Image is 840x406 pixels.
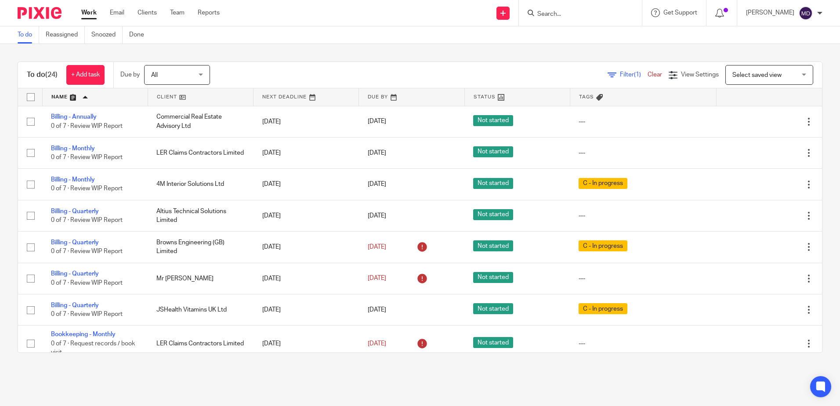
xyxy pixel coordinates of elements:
span: C - In progress [579,240,627,251]
span: All [151,72,158,78]
span: (1) [634,72,641,78]
span: [DATE] [368,341,386,347]
span: 0 of 7 · Review WIP Report [51,186,123,192]
span: [DATE] [368,119,386,125]
div: --- [579,339,707,348]
span: View Settings [681,72,719,78]
span: 0 of 7 · Review WIP Report [51,280,123,286]
div: --- [579,117,707,126]
a: Billing - Monthly [51,145,95,152]
span: 0 of 7 · Request records / book visit [51,341,135,356]
td: [DATE] [253,106,359,137]
a: Clients [138,8,157,17]
a: Billing - Quarterly [51,302,99,308]
a: Billing - Quarterly [51,239,99,246]
img: svg%3E [799,6,813,20]
span: 0 of 7 · Review WIP Report [51,311,123,317]
a: Reports [198,8,220,17]
span: Select saved view [732,72,782,78]
span: 0 of 7 · Review WIP Report [51,154,123,160]
a: Bookkeeping - Monthly [51,331,116,337]
a: Done [129,26,151,43]
td: [DATE] [253,263,359,294]
span: (24) [45,71,58,78]
a: Billing - Annually [51,114,97,120]
td: [DATE] [253,200,359,231]
a: Clear [648,72,662,78]
td: Commercial Real Estate Advisory Ltd [148,106,253,137]
span: Not started [473,209,513,220]
span: Get Support [663,10,697,16]
span: Not started [473,240,513,251]
span: Not started [473,337,513,348]
td: JSHealth Vitamins UK Ltd [148,294,253,326]
span: [DATE] [368,244,386,250]
span: 0 of 7 · Review WIP Report [51,123,123,129]
input: Search [536,11,616,18]
span: 0 of 7 · Review WIP Report [51,249,123,255]
span: C - In progress [579,178,627,189]
span: [DATE] [368,307,386,313]
td: 4M Interior Solutions Ltd [148,169,253,200]
td: Browns Engineering (GB) Limited [148,232,253,263]
td: LER Claims Contractors Limited [148,137,253,168]
h1: To do [27,70,58,80]
a: To do [18,26,39,43]
span: Not started [473,303,513,314]
span: C - In progress [579,303,627,314]
a: Email [110,8,124,17]
a: Billing - Quarterly [51,271,99,277]
span: [DATE] [368,213,386,219]
span: [DATE] [368,181,386,187]
span: [DATE] [368,150,386,156]
span: 0 of 7 · Review WIP Report [51,217,123,223]
span: Filter [620,72,648,78]
a: Work [81,8,97,17]
span: Not started [473,272,513,283]
span: Not started [473,146,513,157]
div: --- [579,274,707,283]
td: [DATE] [253,294,359,326]
a: Team [170,8,185,17]
a: + Add task [66,65,105,85]
span: Tags [579,94,594,99]
a: Billing - Quarterly [51,208,99,214]
a: Reassigned [46,26,85,43]
span: Not started [473,115,513,126]
div: --- [579,211,707,220]
p: [PERSON_NAME] [746,8,794,17]
td: [DATE] [253,137,359,168]
div: --- [579,149,707,157]
td: [DATE] [253,326,359,362]
a: Billing - Monthly [51,177,95,183]
td: Altius Technical Solutions Limited [148,200,253,231]
img: Pixie [18,7,62,19]
td: Mr [PERSON_NAME] [148,263,253,294]
span: Not started [473,178,513,189]
td: [DATE] [253,169,359,200]
p: Due by [120,70,140,79]
span: [DATE] [368,275,386,282]
a: Snoozed [91,26,123,43]
td: LER Claims Contractors Limited [148,326,253,362]
td: [DATE] [253,232,359,263]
